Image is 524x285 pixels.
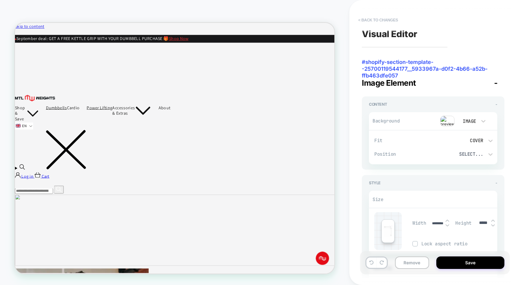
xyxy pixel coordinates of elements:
span: Height [455,220,472,226]
img: up [491,219,495,222]
span: Fit [374,137,436,144]
span: - [494,78,498,87]
span: Size [373,196,383,202]
summary: Cardio [69,110,96,117]
span: Visual Editor [362,29,417,39]
span: Content [369,102,387,107]
span: About [191,110,207,117]
a: Dumbbells [41,110,69,117]
span: - [495,102,497,107]
div: Cover [443,137,484,144]
button: Search [52,217,65,227]
span: Width [412,220,426,226]
span: Cardio [69,110,86,117]
span: Cart [35,201,46,208]
span: Position [374,151,436,157]
summary: About [191,110,217,117]
button: Remove [395,256,429,269]
img: preview [440,116,454,126]
button: Save [436,256,504,269]
a: Shop Now [205,17,231,25]
span: Accessories & Extras [130,110,160,125]
img: down [491,224,495,227]
a: Power Lifting [96,110,130,117]
summary: Accessories & Extras [130,110,191,125]
span: Log in [9,201,25,208]
span: Image Element [362,78,416,87]
span: EN [10,133,16,142]
div: Select... [443,151,484,157]
span: #shopify-section-template--25700119544177__5933967a-d0f2-4b66-a52b-ffb463dfe057 [362,59,504,66]
img: down [446,224,449,227]
img: up [446,219,449,222]
img: edit [384,225,392,237]
button: < Back to changes [355,14,402,26]
span: Lock aspect ratio [421,241,497,247]
a: Cart [26,201,46,208]
div: Image [461,118,476,124]
span: - [495,180,497,185]
span: Background [373,118,400,124]
span: Style [369,180,381,185]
